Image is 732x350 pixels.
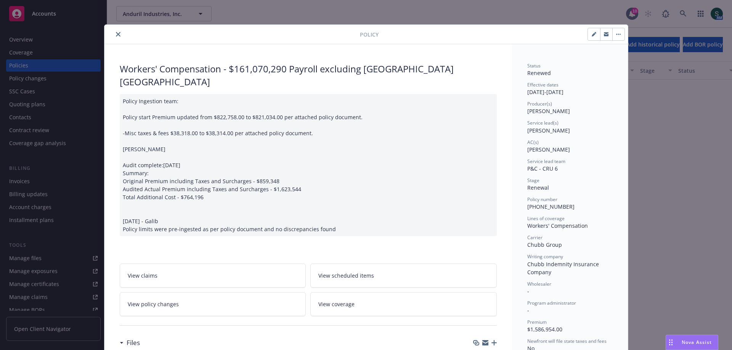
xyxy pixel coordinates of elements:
[120,338,140,348] div: Files
[527,196,557,203] span: Policy number
[527,203,575,210] span: [PHONE_NUMBER]
[527,120,559,126] span: Service lead(s)
[527,326,562,333] span: $1,586,954.00
[318,272,374,280] span: View scheduled items
[527,261,600,276] span: Chubb Indemnity Insurance Company
[527,215,565,222] span: Lines of coverage
[114,30,123,39] button: close
[527,222,588,229] span: Workers' Compensation
[527,307,529,314] span: -
[527,158,565,165] span: Service lead team
[120,62,497,88] div: Workers' Compensation - $161,070,290 Payroll excluding [GEOGRAPHIC_DATA] [GEOGRAPHIC_DATA]
[527,253,563,260] span: Writing company
[527,62,541,69] span: Status
[318,300,355,308] span: View coverage
[682,339,712,345] span: Nova Assist
[120,292,306,316] a: View policy changes
[527,69,551,77] span: Renewed
[527,234,543,241] span: Carrier
[120,264,306,288] a: View claims
[666,335,718,350] button: Nova Assist
[527,338,607,344] span: Newfront will file state taxes and fees
[527,82,613,96] div: [DATE] - [DATE]
[527,127,570,134] span: [PERSON_NAME]
[120,94,497,236] div: Policy Ingestion team: Policy start Premium updated from $822,758.00 to $821,034.00 per attached ...
[310,292,497,316] a: View coverage
[128,300,179,308] span: View policy changes
[527,146,570,153] span: [PERSON_NAME]
[527,177,539,184] span: Stage
[527,101,552,107] span: Producer(s)
[127,338,140,348] h3: Files
[666,335,676,350] div: Drag to move
[527,319,547,325] span: Premium
[310,264,497,288] a: View scheduled items
[527,139,539,145] span: AC(s)
[128,272,157,280] span: View claims
[527,184,549,191] span: Renewal
[527,82,559,88] span: Effective dates
[527,281,551,287] span: Wholesaler
[527,107,570,115] span: [PERSON_NAME]
[527,165,558,172] span: P&C - CRU 6
[527,300,576,306] span: Program administrator
[527,241,562,248] span: Chubb Group
[527,288,529,295] span: -
[360,30,379,38] span: Policy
